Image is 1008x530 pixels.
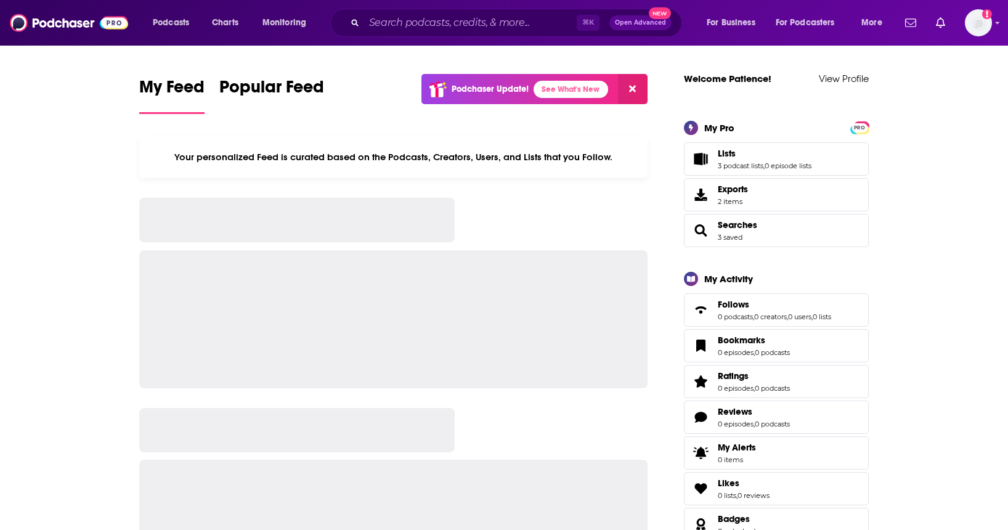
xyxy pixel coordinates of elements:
[254,13,322,33] button: open menu
[718,148,736,159] span: Lists
[763,161,765,170] span: ,
[688,150,713,168] a: Lists
[718,197,748,206] span: 2 items
[684,472,869,505] span: Likes
[718,455,756,464] span: 0 items
[534,81,608,98] a: See What's New
[754,348,755,357] span: ,
[718,299,749,310] span: Follows
[452,84,529,94] p: Podchaser Update!
[718,335,765,346] span: Bookmarks
[212,14,238,31] span: Charts
[718,219,757,230] a: Searches
[342,9,694,37] div: Search podcasts, credits, & more...
[813,312,831,321] a: 0 lists
[852,123,867,132] span: PRO
[718,233,742,242] a: 3 saved
[684,329,869,362] span: Bookmarks
[139,136,648,178] div: Your personalized Feed is curated based on the Podcasts, Creators, Users, and Lists that you Follow.
[718,406,790,417] a: Reviews
[718,478,770,489] a: Likes
[649,7,671,19] span: New
[776,14,835,31] span: For Podcasters
[982,9,992,19] svg: Add a profile image
[718,491,736,500] a: 0 lists
[684,214,869,247] span: Searches
[718,370,790,381] a: Ratings
[755,420,790,428] a: 0 podcasts
[688,373,713,390] a: Ratings
[684,293,869,327] span: Follows
[219,76,324,114] a: Popular Feed
[684,365,869,398] span: Ratings
[718,513,750,524] span: Badges
[718,348,754,357] a: 0 episodes
[684,178,869,211] a: Exports
[788,312,811,321] a: 0 users
[755,348,790,357] a: 0 podcasts
[704,122,734,134] div: My Pro
[684,401,869,434] span: Reviews
[738,491,770,500] a: 0 reviews
[718,384,754,393] a: 0 episodes
[688,337,713,354] a: Bookmarks
[787,312,788,321] span: ,
[219,76,324,105] span: Popular Feed
[153,14,189,31] span: Podcasts
[718,478,739,489] span: Likes
[754,384,755,393] span: ,
[965,9,992,36] button: Show profile menu
[684,73,771,84] a: Welcome Patience!
[765,161,811,170] a: 0 episode lists
[718,299,831,310] a: Follows
[684,436,869,470] a: My Alerts
[718,148,811,159] a: Lists
[754,420,755,428] span: ,
[900,12,921,33] a: Show notifications dropdown
[615,20,666,26] span: Open Advanced
[718,184,748,195] span: Exports
[853,13,898,33] button: open menu
[577,15,600,31] span: ⌘ K
[688,444,713,462] span: My Alerts
[819,73,869,84] a: View Profile
[718,335,790,346] a: Bookmarks
[688,222,713,239] a: Searches
[755,384,790,393] a: 0 podcasts
[204,13,246,33] a: Charts
[965,9,992,36] span: Logged in as patiencebaldacci
[965,9,992,36] img: User Profile
[688,480,713,497] a: Likes
[704,273,753,285] div: My Activity
[811,312,813,321] span: ,
[718,312,753,321] a: 0 podcasts
[707,14,755,31] span: For Business
[139,76,205,105] span: My Feed
[931,12,950,33] a: Show notifications dropdown
[698,13,771,33] button: open menu
[736,491,738,500] span: ,
[718,442,756,453] span: My Alerts
[139,76,205,114] a: My Feed
[718,513,755,524] a: Badges
[718,406,752,417] span: Reviews
[753,312,754,321] span: ,
[718,370,749,381] span: Ratings
[262,14,306,31] span: Monitoring
[609,15,672,30] button: Open AdvancedNew
[364,13,577,33] input: Search podcasts, credits, & more...
[684,142,869,176] span: Lists
[852,122,867,131] a: PRO
[718,161,763,170] a: 3 podcast lists
[718,420,754,428] a: 0 episodes
[754,312,787,321] a: 0 creators
[861,14,882,31] span: More
[144,13,205,33] button: open menu
[688,186,713,203] span: Exports
[688,409,713,426] a: Reviews
[10,11,128,35] img: Podchaser - Follow, Share and Rate Podcasts
[688,301,713,319] a: Follows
